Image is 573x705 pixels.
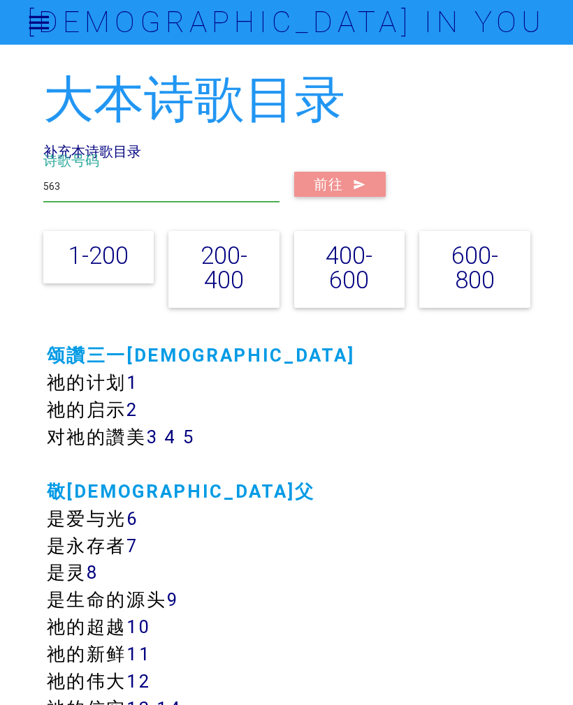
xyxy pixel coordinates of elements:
[326,240,372,295] a: 400-600
[47,344,356,366] a: 颂讚三一[DEMOGRAPHIC_DATA]
[43,72,530,127] h2: 大本诗歌目录
[167,588,179,611] a: 9
[451,240,498,295] a: 600-800
[126,670,150,692] a: 12
[68,240,129,270] a: 1-200
[126,643,151,665] a: 11
[126,371,139,394] a: 1
[514,642,563,695] iframe: Chat
[43,142,141,160] a: 补充本诗歌目录
[126,616,150,638] a: 10
[183,426,195,448] a: 5
[126,399,138,421] a: 2
[126,535,138,557] a: 7
[164,426,177,448] a: 4
[87,561,99,584] a: 8
[47,480,315,503] a: 敬[DEMOGRAPHIC_DATA]父
[43,150,99,171] label: 诗歌号码
[147,426,159,448] a: 3
[201,240,247,295] a: 200-400
[126,507,139,530] a: 6
[294,172,386,197] button: 前往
